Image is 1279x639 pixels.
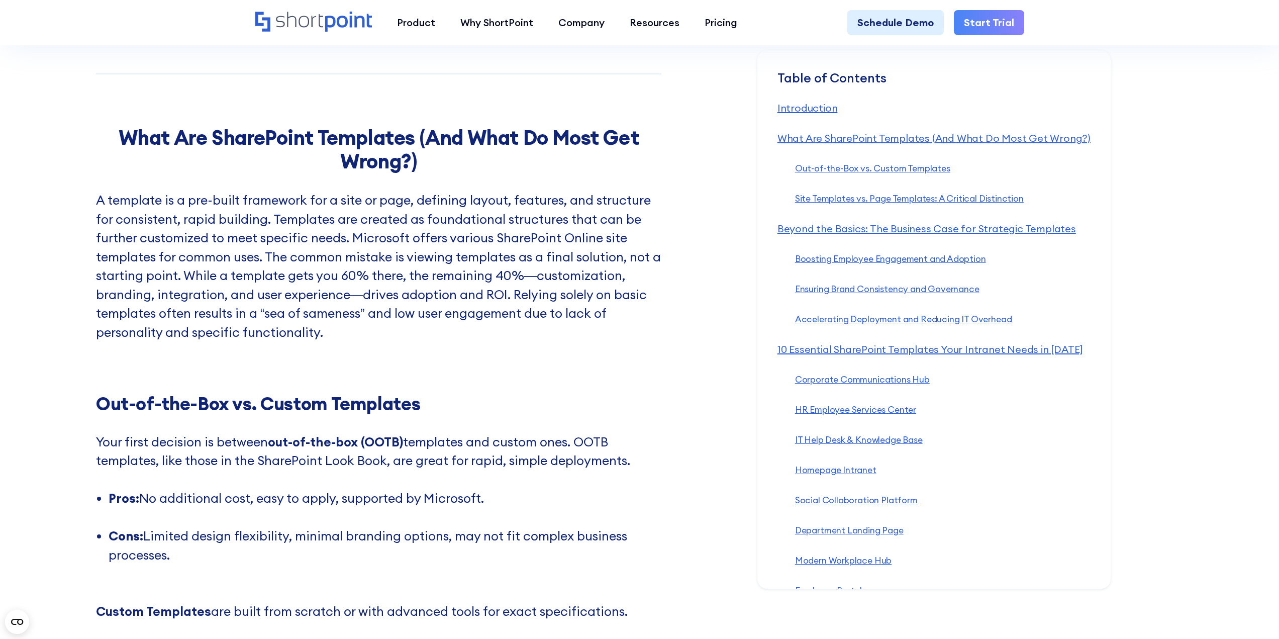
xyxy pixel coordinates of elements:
div: Product [397,15,435,30]
a: Company [546,10,617,35]
strong: Cons: [109,528,143,544]
a: Product [384,10,448,35]
strong: What Are SharePoint Templates (And What Do Most Get Wrong?) [119,125,639,173]
div: Why ShortPoint [460,15,533,30]
a: Schedule Demo [847,10,944,35]
p: A template is a pre-built framework for a site or page, defining layout, features, and structure ... [96,191,661,342]
div: Resources [630,15,679,30]
iframe: Chat Widget [1229,591,1279,639]
strong: Pros: [109,490,139,506]
p: Your first decision is between templates and custom ones. OOTB templates, like those in the Share... [96,433,661,490]
a: Accelerating Deployment and Reducing IT Overhead‍ [795,313,1012,325]
a: Ensuring Brand Consistency and Governance‍ [795,283,979,295]
a: Start Trial [954,10,1024,35]
a: Employee Portal‍ [795,585,862,596]
a: Social Collaboration Platform‍ [795,494,918,506]
a: Introduction‍ [777,102,838,114]
a: HR Employee Services Center‍ [795,404,916,415]
div: Widżet czatu [1229,591,1279,639]
a: Modern Workplace Hub‍ [795,555,892,566]
li: Limited design flexibility, minimal branding options, may not fit complex business processes. ‍ [109,527,661,584]
a: Homepage Intranet‍ [795,464,876,476]
strong: Out-of-the-Box vs. Custom Templates [96,392,420,415]
strong: Custom Templates [96,603,211,619]
a: Beyond the Basics: The Business Case for Strategic Templates‍ [777,222,1076,235]
a: 10 Essential SharePoint Templates Your Intranet Needs in [DATE]‍ [777,343,1083,355]
a: IT Help Desk & Knowledge Base‍ [795,434,923,445]
strong: out-of-the-box (OOTB) [268,434,403,450]
div: Company [558,15,605,30]
a: Department Landing Page‍ [795,524,904,536]
a: Site Templates vs. Page Templates: A Critical Distinction‍ [795,193,1024,204]
li: No additional cost, easy to apply, supported by Microsoft. ‍ [109,489,661,527]
a: Home [255,12,372,33]
div: Table of Contents ‍ [777,70,1091,101]
a: Corporate Communications Hub‍ [795,374,930,385]
a: Boosting Employee Engagement and Adoption‍ [795,253,986,264]
button: Open CMP widget [5,610,29,634]
a: Resources [617,10,692,35]
a: Out-of-the-Box vs. Custom Templates‍ [795,162,950,174]
a: Why ShortPoint [448,10,546,35]
a: What Are SharePoint Templates (And What Do Most Get Wrong?)‍ [777,132,1091,144]
div: Pricing [705,15,737,30]
a: Pricing [692,10,750,35]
